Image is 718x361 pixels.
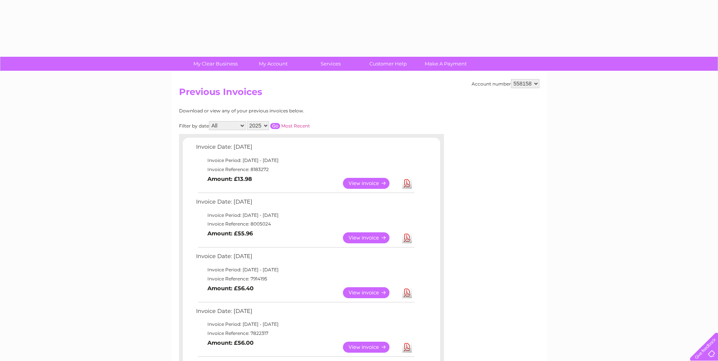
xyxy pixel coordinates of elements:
td: Invoice Period: [DATE] - [DATE] [194,156,416,165]
td: Invoice Reference: 7822317 [194,329,416,338]
div: Filter by date [179,121,378,130]
a: Most Recent [281,123,310,129]
td: Invoice Reference: 8183272 [194,165,416,174]
td: Invoice Date: [DATE] [194,306,416,320]
b: Amount: £56.40 [207,285,254,292]
a: Make A Payment [414,57,477,71]
a: Download [402,342,412,353]
a: View [343,232,399,243]
div: Account number [472,79,539,88]
b: Amount: £56.00 [207,339,254,346]
h2: Previous Invoices [179,87,539,101]
a: My Account [242,57,304,71]
b: Amount: £55.96 [207,230,253,237]
td: Invoice Period: [DATE] - [DATE] [194,211,416,220]
td: Invoice Period: [DATE] - [DATE] [194,320,416,329]
b: Amount: £13.98 [207,176,252,182]
a: View [343,287,399,298]
td: Invoice Reference: 7914195 [194,274,416,283]
td: Invoice Period: [DATE] - [DATE] [194,265,416,274]
td: Invoice Date: [DATE] [194,251,416,265]
a: Services [299,57,362,71]
a: Download [402,287,412,298]
a: View [343,178,399,189]
td: Invoice Date: [DATE] [194,142,416,156]
td: Invoice Reference: 8005024 [194,219,416,229]
a: Download [402,232,412,243]
div: Download or view any of your previous invoices below. [179,108,378,114]
a: View [343,342,399,353]
a: My Clear Business [184,57,247,71]
a: Download [402,178,412,189]
td: Invoice Date: [DATE] [194,197,416,211]
a: Customer Help [357,57,419,71]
